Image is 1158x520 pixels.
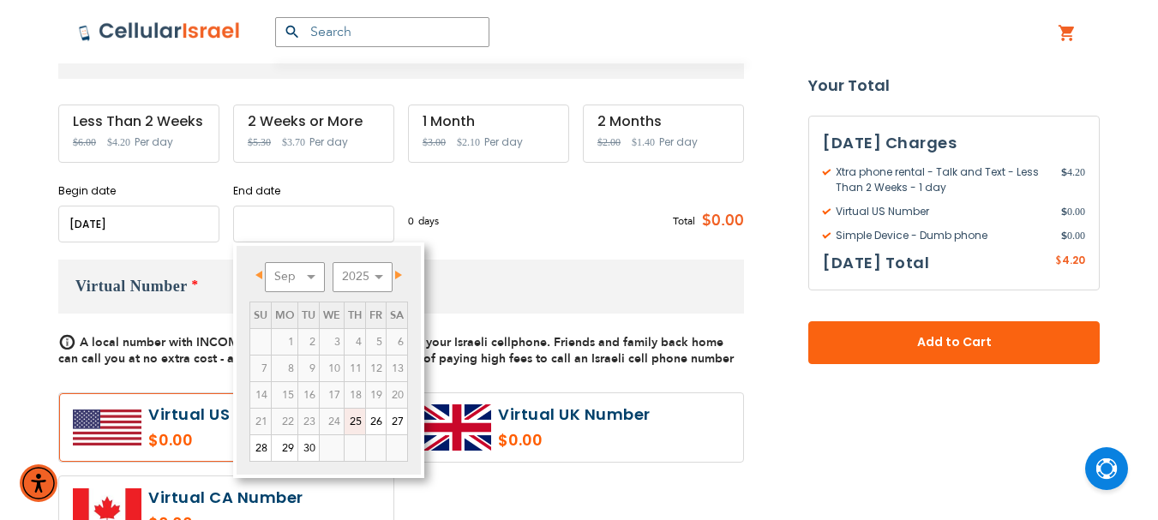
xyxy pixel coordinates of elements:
[320,409,344,434] span: 24
[1061,204,1067,219] span: $
[320,408,345,434] td: minimum 5 days rental Or minimum 4 months on Long term plans
[597,114,729,129] div: 2 Months
[298,409,319,434] span: 23
[673,213,695,229] span: Total
[58,206,219,242] input: MM/DD/YYYY
[333,262,393,292] select: Select year
[823,228,1061,243] span: Simple Device - Dumb phone
[58,334,734,367] span: A local number with INCOMING calls and sms, that comes to your Israeli cellphone. Friends and fam...
[255,271,262,279] span: Prev
[250,408,272,434] td: minimum 5 days rental Or minimum 4 months on Long term plans
[233,206,394,242] input: MM/DD/YYYY
[272,408,298,434] td: minimum 5 days rental Or minimum 4 months on Long term plans
[78,21,241,42] img: Cellular Israel Logo
[823,130,1085,156] h3: [DATE] Charges
[457,136,480,148] span: $2.10
[823,164,1061,195] span: Xtra phone rental - Talk and Text - Less Than 2 Weeks - 1 day
[423,136,446,148] span: $3.00
[808,321,1100,364] button: Add to Cart
[272,435,297,461] a: 29
[865,334,1043,352] span: Add to Cart
[135,134,173,150] span: Per day
[659,134,698,150] span: Per day
[233,183,394,199] label: End date
[823,204,1061,219] span: Virtual US Number
[484,134,523,150] span: Per day
[695,208,744,234] span: $0.00
[385,265,406,286] a: Next
[250,409,271,434] span: 21
[408,213,418,229] span: 0
[272,409,297,434] span: 22
[73,136,96,148] span: $6.00
[248,114,380,129] div: 2 Weeks or More
[107,136,130,148] span: $4.20
[248,136,271,148] span: $5.30
[345,409,365,434] a: 25
[395,271,402,279] span: Next
[250,435,271,461] a: 28
[597,136,621,148] span: $2.00
[418,213,439,229] span: days
[282,136,305,148] span: $3.70
[1061,164,1085,195] span: 4.20
[1061,228,1067,243] span: $
[298,435,319,461] a: 30
[1061,204,1085,219] span: 0.00
[73,114,205,129] div: Less Than 2 Weeks
[387,409,407,434] a: 27
[20,464,57,502] div: Accessibility Menu
[298,408,320,434] td: minimum 5 days rental Or minimum 4 months on Long term plans
[423,114,555,129] div: 1 Month
[1061,228,1085,243] span: 0.00
[75,278,188,295] span: Virtual Number
[275,17,489,47] input: Search
[1055,254,1062,269] span: $
[366,409,386,434] a: 26
[1061,164,1067,180] span: $
[808,73,1100,99] strong: Your Total
[265,262,325,292] select: Select month
[1062,253,1085,267] span: 4.20
[251,265,273,286] a: Prev
[309,134,348,150] span: Per day
[823,250,929,276] h3: [DATE] Total
[58,183,219,199] label: Begin date
[632,136,655,148] span: $1.40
